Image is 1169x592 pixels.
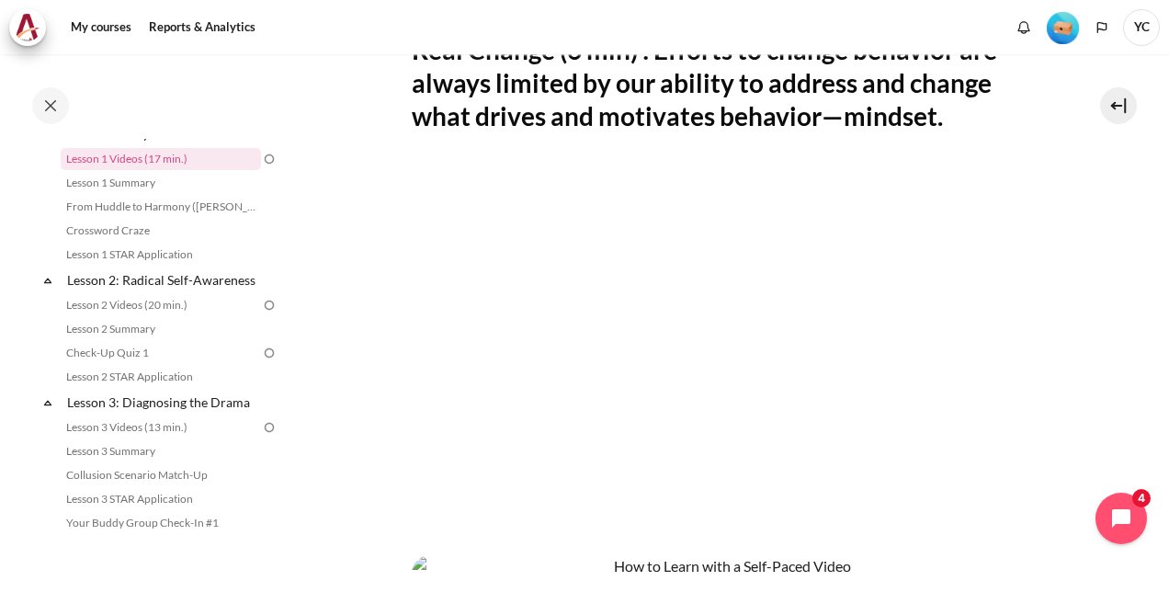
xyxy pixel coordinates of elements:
[64,268,261,292] a: Lesson 2: Radical Self-Awareness
[261,419,278,436] img: To do
[1047,12,1079,44] img: Level #1
[412,33,1038,133] h2: Real Change (6 min) : Efforts to change behavior are always limited by our ability to address and...
[1088,14,1116,41] button: Languages
[61,464,261,486] a: Collusion Scenario Match-Up
[261,297,278,313] img: To do
[61,294,261,316] a: Lesson 2 Videos (20 min.)
[61,512,261,534] a: Your Buddy Group Check-In #1
[15,14,40,41] img: Architeck
[39,540,57,558] span: Collapse
[1123,9,1160,46] a: User menu
[64,390,261,415] a: Lesson 3: Diagnosing the Drama
[61,440,261,462] a: Lesson 3 Summary
[1010,14,1038,41] div: Show notification window with no new notifications
[64,9,138,46] a: My courses
[61,220,261,242] a: Crossword Craze
[1047,10,1079,44] div: Level #1
[61,172,261,194] a: Lesson 1 Summary
[9,9,55,46] a: Architeck Architeck
[61,366,261,388] a: Lesson 2 STAR Application
[61,318,261,340] a: Lesson 2 Summary
[412,174,1038,527] iframe: OP-M1-Why Mindset is matter-Media2-Real Change
[1039,10,1086,44] a: Level #1
[61,488,261,510] a: Lesson 3 STAR Application
[61,244,261,266] a: Lesson 1 STAR Application
[61,196,261,218] a: From Huddle to Harmony ([PERSON_NAME]'s Story)
[64,536,261,561] a: Lesson 4: Transforming Conflict
[61,342,261,364] a: Check-Up Quiz 1
[261,151,278,167] img: To do
[261,345,278,361] img: To do
[39,393,57,412] span: Collapse
[39,271,57,290] span: Collapse
[61,416,261,438] a: Lesson 3 Videos (13 min.)
[61,148,261,170] a: Lesson 1 Videos (17 min.)
[1123,9,1160,46] span: YC
[142,9,262,46] a: Reports & Analytics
